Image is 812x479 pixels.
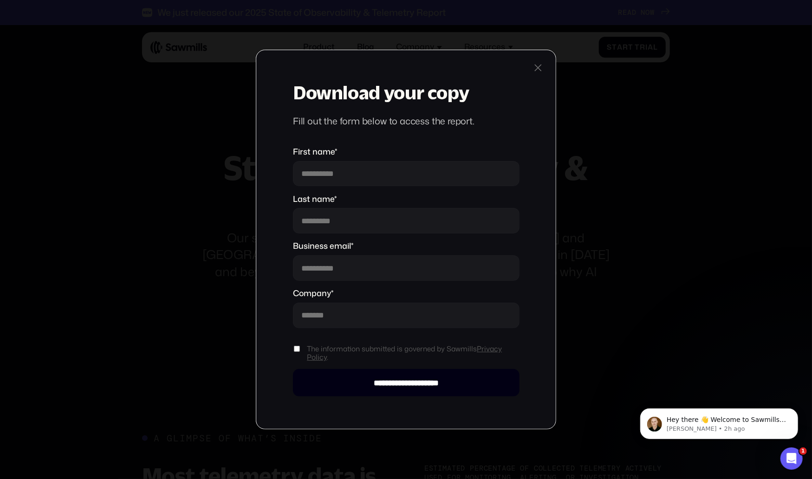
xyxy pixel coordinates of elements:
p: Message from Winston, sent 2h ago [40,36,160,44]
span: Business email [293,240,351,252]
input: The information submitted is governed by SawmillsPrivacy Policy. [293,346,301,352]
span: 1 [799,447,807,455]
iframe: Intercom live chat [780,447,803,470]
span: The information submitted is governed by Sawmills . [307,344,520,362]
h3: Download your copy [293,83,520,103]
span: Company [293,287,331,299]
span: Hey there 👋 Welcome to Sawmills. The smart telemetry management platform that solves cost, qualit... [40,27,160,80]
span: Last name [293,193,334,205]
span: First name [293,146,335,157]
iframe: Intercom notifications message [626,389,812,454]
div: Fill out the form below to access the report. [293,115,520,127]
a: Privacy Policy [307,343,502,362]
